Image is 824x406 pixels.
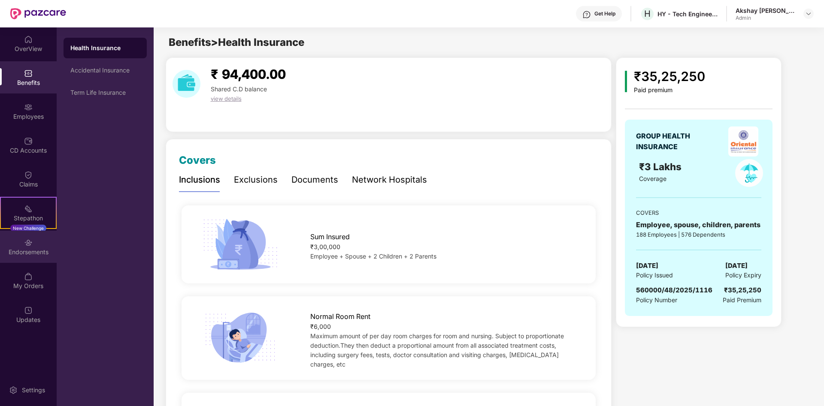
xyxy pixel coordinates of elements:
div: 188 Employees | 576 Dependents [636,230,761,239]
span: ₹3 Lakhs [639,161,684,172]
div: Akshay [PERSON_NAME] [736,6,796,15]
img: svg+xml;base64,PHN2ZyBpZD0iVXBkYXRlZCIgeG1sbnM9Imh0dHA6Ly93d3cudzMub3JnLzIwMDAvc3ZnIiB3aWR0aD0iMj... [24,306,33,315]
img: icon [200,310,281,366]
span: Benefits > Health Insurance [169,36,304,48]
span: Normal Room Rent [310,311,370,322]
span: view details [211,95,242,102]
span: [DATE] [725,261,748,271]
span: Paid Premium [723,295,761,305]
div: ₹35,25,250 [634,66,705,87]
span: Policy Expiry [725,271,761,280]
img: svg+xml;base64,PHN2ZyBpZD0iSG9tZSIgeG1sbnM9Imh0dHA6Ly93d3cudzMub3JnLzIwMDAvc3ZnIiB3aWR0aD0iMjAiIG... [24,35,33,44]
img: svg+xml;base64,PHN2ZyBpZD0iQmVuZWZpdHMiIHhtbG5zPSJodHRwOi8vd3d3LnczLm9yZy8yMDAwL3N2ZyIgd2lkdGg9Ij... [24,69,33,78]
span: Policy Issued [636,271,673,280]
span: 560000/48/2025/1116 [636,286,712,294]
div: Health Insurance [70,44,140,52]
div: ₹6,000 [310,322,578,331]
span: H [644,9,651,19]
img: download [173,70,200,98]
div: Network Hospitals [352,173,427,186]
div: New Challenge [10,225,46,232]
span: ₹ 94,400.00 [211,66,286,82]
img: New Pazcare Logo [10,8,66,19]
span: Sum Insured [310,232,350,242]
span: Maximum amount of per day room charges for room and nursing. Subject to proportionate deduction.T... [310,332,564,368]
div: Get Help [594,10,615,17]
div: Term Life Insurance [70,89,140,96]
img: icon [200,216,281,273]
span: [DATE] [636,261,658,271]
div: ₹3,00,000 [310,242,578,252]
img: svg+xml;base64,PHN2ZyBpZD0iRHJvcGRvd24tMzJ4MzIiIHhtbG5zPSJodHRwOi8vd3d3LnczLm9yZy8yMDAwL3N2ZyIgd2... [805,10,812,17]
img: svg+xml;base64,PHN2ZyBpZD0iQ0RfQWNjb3VudHMiIGRhdGEtbmFtZT0iQ0QgQWNjb3VudHMiIHhtbG5zPSJodHRwOi8vd3... [24,137,33,145]
img: svg+xml;base64,PHN2ZyBpZD0iRW5kb3JzZW1lbnRzIiB4bWxucz0iaHR0cDovL3d3dy53My5vcmcvMjAwMC9zdmciIHdpZH... [24,238,33,247]
img: svg+xml;base64,PHN2ZyBpZD0iQ2xhaW0iIHhtbG5zPSJodHRwOi8vd3d3LnczLm9yZy8yMDAwL3N2ZyIgd2lkdGg9IjIwIi... [24,171,33,179]
span: Covers [179,154,216,166]
div: COVERS [636,208,761,217]
img: icon [625,71,627,92]
img: insurerLogo [728,126,758,156]
div: Inclusions [179,173,220,186]
div: Documents [291,173,338,186]
img: policyIcon [735,159,763,187]
img: svg+xml;base64,PHN2ZyBpZD0iSGVscC0zMngzMiIgeG1sbnM9Imh0dHA6Ly93d3cudzMub3JnLzIwMDAvc3ZnIiB3aWR0aD... [582,10,591,19]
span: Coverage [639,175,666,182]
div: Stepathon [1,214,56,223]
img: svg+xml;base64,PHN2ZyBpZD0iRW1wbG95ZWVzIiB4bWxucz0iaHR0cDovL3d3dy53My5vcmcvMjAwMC9zdmciIHdpZHRoPS... [24,103,33,111]
div: Accidental Insurance [70,67,140,74]
div: Paid premium [634,87,705,94]
div: GROUP HEALTH INSURANCE [636,131,711,152]
span: Policy Number [636,296,677,304]
img: svg+xml;base64,PHN2ZyBpZD0iTXlfT3JkZXJzIiBkYXRhLW5hbWU9Ik15IE9yZGVycyIgeG1sbnM9Imh0dHA6Ly93d3cudz... [24,272,33,281]
img: svg+xml;base64,PHN2ZyBpZD0iU2V0dGluZy0yMHgyMCIgeG1sbnM9Imh0dHA6Ly93d3cudzMub3JnLzIwMDAvc3ZnIiB3aW... [9,386,18,394]
img: svg+xml;base64,PHN2ZyB4bWxucz0iaHR0cDovL3d3dy53My5vcmcvMjAwMC9zdmciIHdpZHRoPSIyMSIgaGVpZ2h0PSIyMC... [24,205,33,213]
div: Exclusions [234,173,278,186]
div: Employee, spouse, children, parents [636,220,761,230]
div: HY - Tech Engineers Limited [657,10,718,18]
div: ₹35,25,250 [724,285,761,295]
span: Shared C.D balance [211,85,267,93]
div: Admin [736,15,796,21]
div: Settings [19,386,48,394]
span: Employee + Spouse + 2 Children + 2 Parents [310,253,436,260]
